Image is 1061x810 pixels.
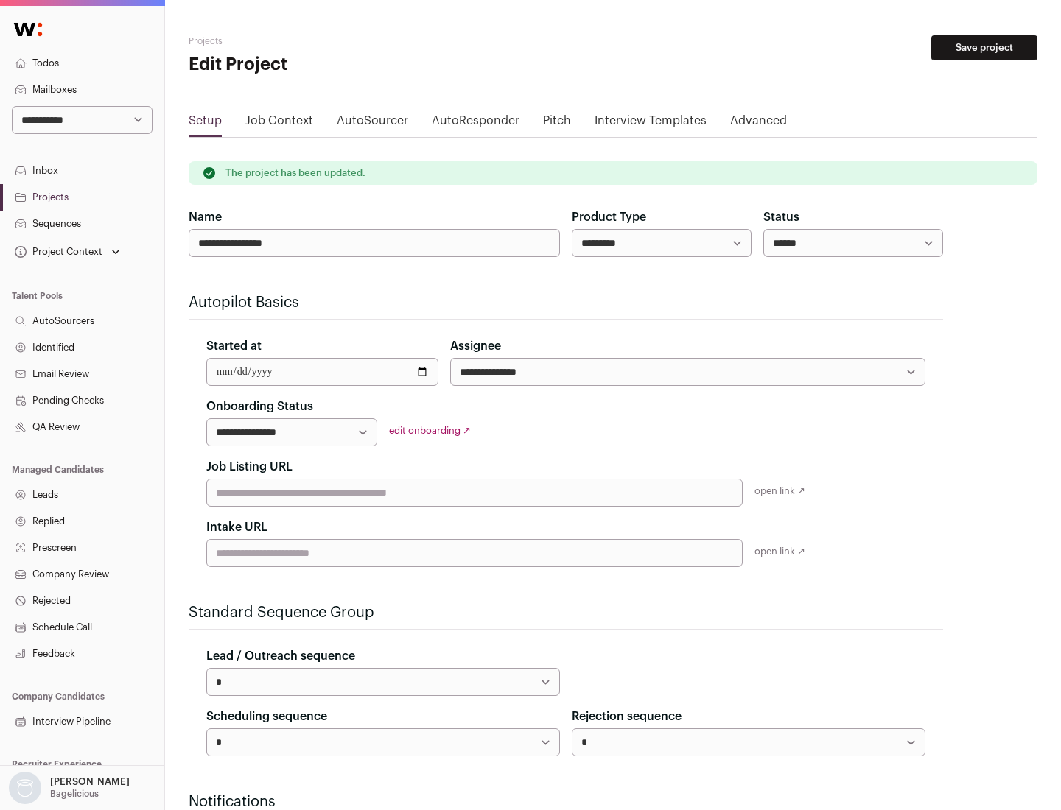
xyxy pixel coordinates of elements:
label: Scheduling sequence [206,708,327,725]
img: nopic.png [9,772,41,804]
label: Started at [206,337,262,355]
a: Advanced [730,112,787,135]
label: Job Listing URL [206,458,293,476]
label: Status [763,208,799,226]
h1: Edit Project [189,53,472,77]
a: Interview Templates [595,112,707,135]
h2: Projects [189,35,472,47]
h2: Standard Sequence Group [189,602,943,623]
a: Setup [189,112,222,135]
div: Project Context [12,246,102,258]
label: Lead / Outreach sequence [206,647,355,665]
button: Save project [931,35,1037,60]
h2: Autopilot Basics [189,292,943,313]
a: edit onboarding ↗ [389,426,471,435]
button: Open dropdown [6,772,133,804]
a: AutoResponder [432,112,519,135]
p: [PERSON_NAME] [50,776,130,788]
button: Open dropdown [12,242,123,262]
label: Name [189,208,222,226]
a: Pitch [543,112,571,135]
p: The project has been updated. [225,167,365,179]
a: Job Context [245,112,313,135]
img: Wellfound [6,15,50,44]
label: Assignee [450,337,501,355]
p: Bagelicious [50,788,99,800]
label: Rejection sequence [572,708,682,725]
label: Product Type [572,208,646,226]
label: Onboarding Status [206,398,313,415]
a: AutoSourcer [337,112,408,135]
label: Intake URL [206,518,267,536]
